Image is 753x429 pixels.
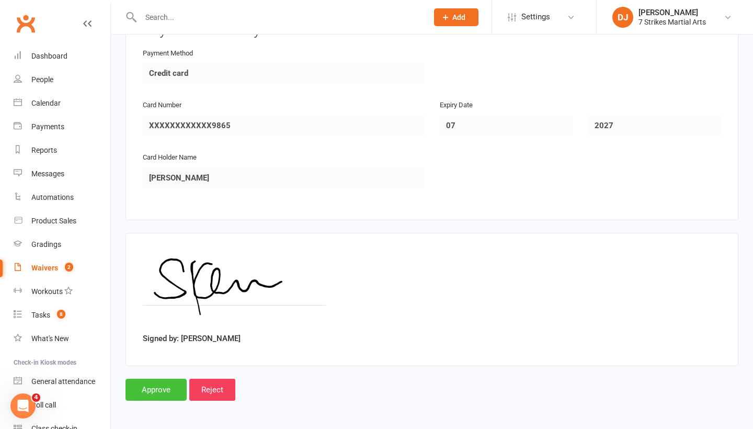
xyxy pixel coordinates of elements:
a: Roll call [14,393,110,417]
a: Calendar [14,92,110,115]
label: Expiry Date [440,100,473,111]
span: 4 [32,393,40,402]
a: Messages [14,162,110,186]
span: 8 [57,310,65,319]
div: Product Sales [31,217,76,225]
div: [PERSON_NAME] [638,8,706,17]
a: Gradings [14,233,110,256]
a: Workouts [14,280,110,303]
input: Approve [125,379,187,401]
div: Gradings [31,240,61,249]
input: Reject [189,379,235,401]
a: Automations [14,186,110,209]
a: People [14,68,110,92]
div: Messages [31,170,64,178]
div: Automations [31,193,74,201]
span: Settings [521,5,550,29]
span: 2 [65,263,73,272]
a: Clubworx [13,10,39,37]
div: DJ [612,7,633,28]
div: Workouts [31,287,63,296]
div: What's New [31,334,69,343]
img: image1760164263.png [143,250,325,329]
a: Waivers 2 [14,256,110,280]
div: Tasks [31,311,50,319]
div: Waivers [31,264,58,272]
iframe: Intercom live chat [10,393,36,419]
a: Dashboard [14,44,110,68]
div: Dashboard [31,52,67,60]
a: What's New [14,327,110,351]
label: Signed by: [PERSON_NAME] [143,332,241,345]
div: Calendar [31,99,61,107]
label: Card Holder Name [143,152,197,163]
div: People [31,75,53,84]
div: 7 Strikes Martial Arts [638,17,706,27]
div: General attendance [31,377,95,386]
label: Card Number [143,100,181,111]
div: Reports [31,146,57,154]
label: Payment Method [143,48,193,59]
input: Search... [138,10,420,25]
h3: Payment Authority [143,22,721,38]
a: Payments [14,115,110,139]
a: Product Sales [14,209,110,233]
a: Tasks 8 [14,303,110,327]
span: Add [452,13,465,21]
div: Roll call [31,401,56,409]
a: Reports [14,139,110,162]
a: General attendance kiosk mode [14,370,110,393]
button: Add [434,8,478,26]
div: Payments [31,122,64,131]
